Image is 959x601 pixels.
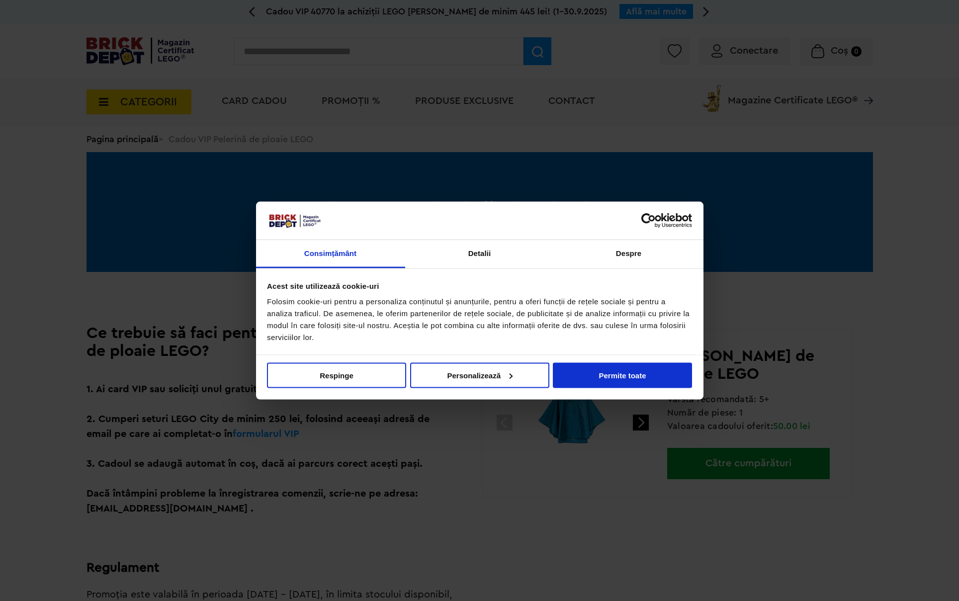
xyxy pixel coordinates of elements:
button: Personalizează [410,362,549,388]
button: Permite toate [553,362,692,388]
img: siglă [267,213,322,229]
a: Consimțământ [256,240,405,268]
a: Usercentrics Cookiebot - opens in a new window [605,213,692,228]
div: Folosim cookie-uri pentru a personaliza conținutul și anunțurile, pentru a oferi funcții de rețel... [267,296,692,343]
button: Respinge [267,362,406,388]
a: Despre [554,240,703,268]
a: Detalii [405,240,554,268]
div: Acest site utilizează cookie-uri [267,280,692,292]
